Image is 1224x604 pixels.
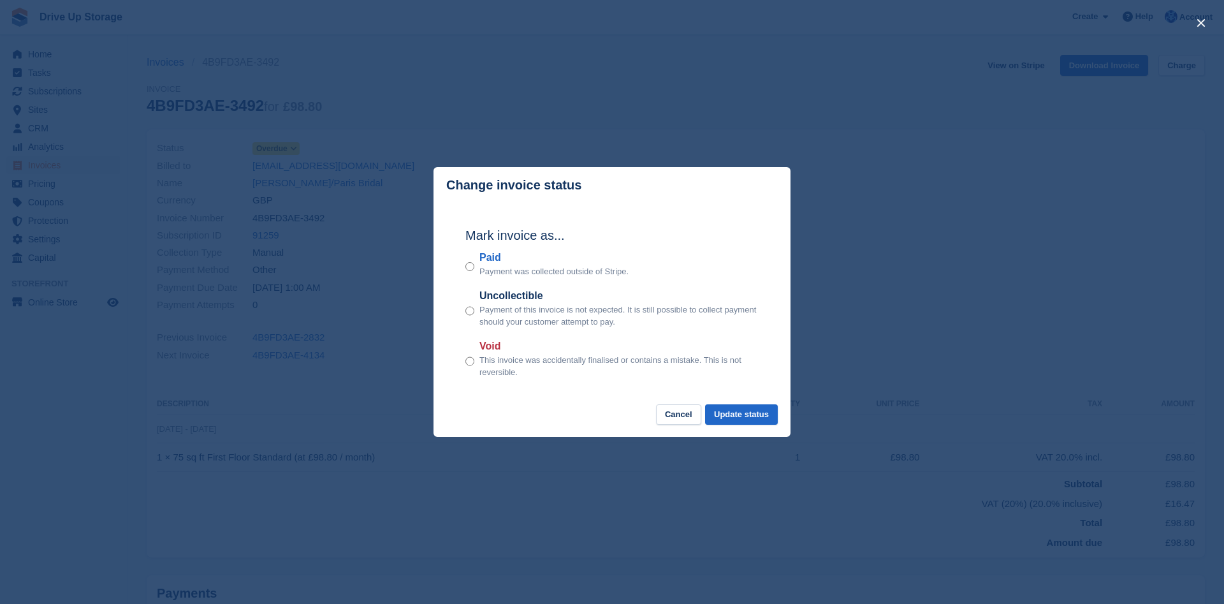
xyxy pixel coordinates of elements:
[479,265,629,278] p: Payment was collected outside of Stripe.
[479,339,759,354] label: Void
[479,354,759,379] p: This invoice was accidentally finalised or contains a mistake. This is not reversible.
[465,226,759,245] h2: Mark invoice as...
[479,250,629,265] label: Paid
[656,404,701,425] button: Cancel
[479,288,759,304] label: Uncollectible
[705,404,778,425] button: Update status
[479,304,759,328] p: Payment of this invoice is not expected. It is still possible to collect payment should your cust...
[1191,13,1211,33] button: close
[446,178,581,193] p: Change invoice status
